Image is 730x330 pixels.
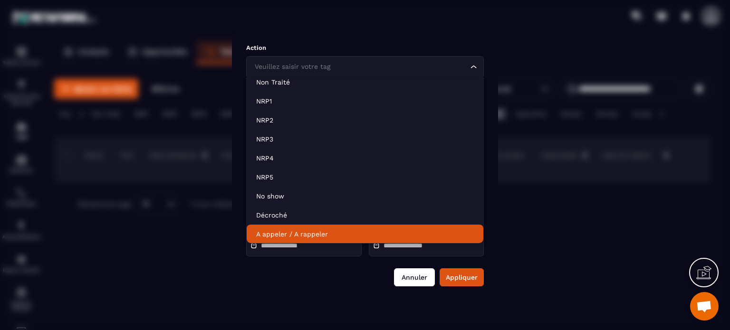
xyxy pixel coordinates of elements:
p: Non Traité [256,77,474,87]
div: Search for option [246,56,484,78]
p: NRP1 [256,96,474,106]
p: NRP3 [256,134,474,144]
p: A appeler / A rappeler [256,229,474,239]
p: No show [256,191,474,201]
p: Action [246,44,484,51]
button: Annuler [394,268,435,286]
button: Appliquer [440,268,484,286]
p: NRP4 [256,153,474,163]
p: NRP5 [256,172,474,182]
p: Décroché [256,210,474,220]
div: Ouvrir le chat [690,292,719,321]
input: Search for option [252,62,468,72]
p: NRP2 [256,115,474,125]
